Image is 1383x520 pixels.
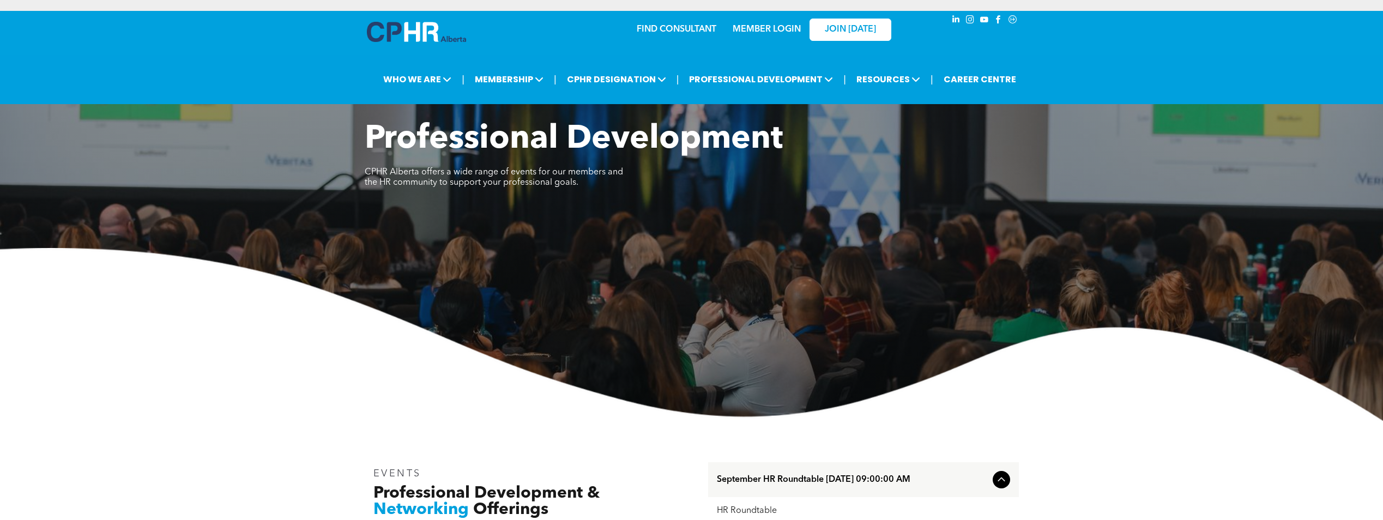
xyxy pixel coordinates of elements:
[554,68,557,90] li: |
[373,485,600,501] span: Professional Development &
[365,123,783,156] span: Professional Development
[367,22,466,42] img: A blue and white logo for cp alberta
[717,506,1010,516] div: HR Roundtable
[940,69,1019,89] a: CAREER CENTRE
[380,69,455,89] span: WHO WE ARE
[473,501,548,518] span: Offerings
[717,475,988,485] span: September HR Roundtable [DATE] 09:00:00 AM
[993,14,1005,28] a: facebook
[853,69,923,89] span: RESOURCES
[843,68,846,90] li: |
[462,68,464,90] li: |
[373,469,422,479] span: EVENTS
[677,68,679,90] li: |
[564,69,669,89] span: CPHR DESIGNATION
[365,168,623,187] span: CPHR Alberta offers a wide range of events for our members and the HR community to support your p...
[472,69,547,89] span: MEMBERSHIP
[733,25,801,34] a: MEMBER LOGIN
[637,25,716,34] a: FIND CONSULTANT
[964,14,976,28] a: instagram
[373,501,469,518] span: Networking
[1007,14,1019,28] a: Social network
[810,19,891,41] a: JOIN [DATE]
[686,69,836,89] span: PROFESSIONAL DEVELOPMENT
[825,25,876,35] span: JOIN [DATE]
[931,68,933,90] li: |
[979,14,991,28] a: youtube
[950,14,962,28] a: linkedin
